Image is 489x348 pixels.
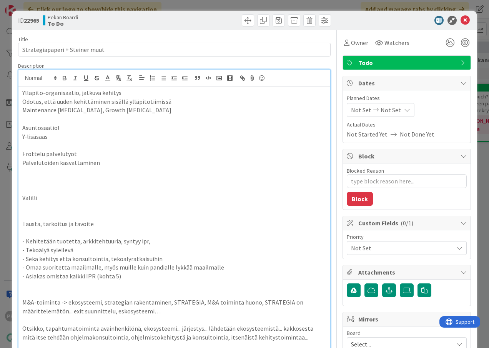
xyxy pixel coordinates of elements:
[22,220,326,228] p: Tausta, tarkoitus ja tavoite
[358,218,457,228] span: Custom Fields
[347,234,467,240] div: Priority
[384,38,409,47] span: Watchers
[22,272,326,281] p: - Asiakas omistaa kaikki IPR (kohta 5)
[22,298,326,315] p: M&A-toiminta -> ekosysteemi, strategian rakentaminen, STRATEGIA, M&A toiminta huono, STRATEGIA on...
[22,123,326,132] p: Asuntosäätiö!
[347,130,388,139] span: Not Started Yet
[401,219,413,227] span: ( 0/1 )
[22,132,326,141] p: Y-lisäsaas
[347,192,373,206] button: Block
[351,38,368,47] span: Owner
[22,237,326,246] p: - Kehitetään tuotetta, arkkitehtuuria, syntyy ipr,
[347,121,467,129] span: Actual Dates
[22,193,326,202] p: Välilli
[351,243,449,253] span: Not Set
[18,36,28,43] label: Title
[48,14,78,20] span: Pekan Boardi
[22,97,326,106] p: Odotus, että uuden kehittäminen sisällä ylläpitotiimissä
[18,62,45,69] span: Description
[22,158,326,167] p: Palvelutöiden kasvattaminen
[351,105,371,115] span: Not Set
[22,88,326,97] p: Ylläpito-organisaatio, jatkuva kehitys
[22,263,326,272] p: - Omaa suoritetta maailmalle, myös muille kuin pandialle lykkää maailmalle
[22,150,326,158] p: Erottelu palvelutyöt
[24,17,39,24] b: 22965
[347,94,467,102] span: Planned Dates
[358,268,457,277] span: Attachments
[22,255,326,263] p: - Sekä kehitys että konsultointia, tekoälyratkaisuihin
[358,152,457,161] span: Block
[22,106,326,115] p: Maintenance [MEDICAL_DATA], Growth [MEDICAL_DATA]
[358,78,457,88] span: Dates
[16,1,35,10] span: Support
[18,16,39,25] span: ID
[358,315,457,324] span: Mirrors
[18,43,331,57] input: type card name here...
[381,105,401,115] span: Not Set
[22,246,326,255] p: - Tekoälyä syleilevä
[400,130,434,139] span: Not Done Yet
[358,58,457,67] span: Todo
[22,324,326,341] p: Otsikko, tapahtumatoiminta avainhenkilönä, ekosysteemi... järjestys... lähdetään ekosysteemistä.....
[347,330,361,336] span: Board
[347,167,384,174] label: Blocked Reason
[48,20,78,27] b: To Do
